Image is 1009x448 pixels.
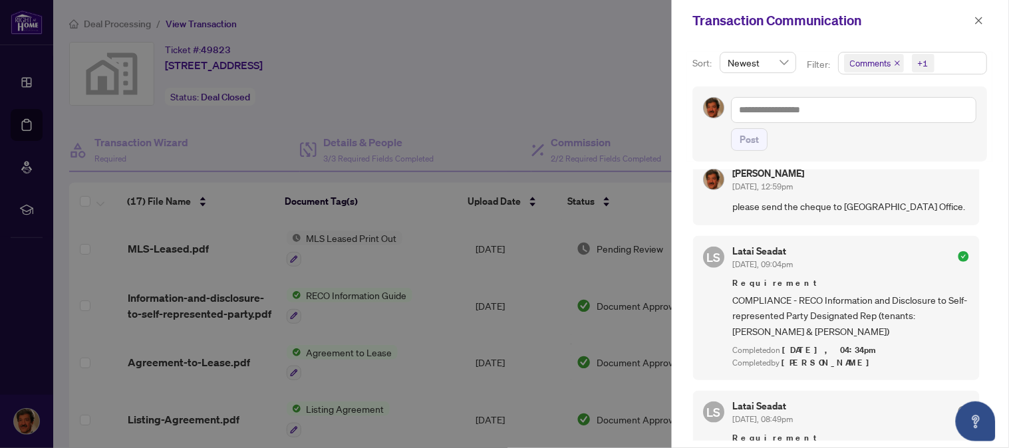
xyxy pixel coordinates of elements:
[845,54,905,72] span: Comments
[733,357,969,370] div: Completed by
[733,169,805,178] h5: [PERSON_NAME]
[958,406,969,417] span: check-circle
[782,357,877,368] span: [PERSON_NAME]
[919,56,929,70] div: +1
[693,11,970,31] div: Transaction Communication
[733,401,793,411] h5: Latai Seadat
[958,251,969,262] span: check-circle
[733,247,793,256] h5: Latai Seadat
[733,259,793,269] span: [DATE], 09:04pm
[733,344,969,357] div: Completed on
[733,199,969,214] span: please send the cheque to [GEOGRAPHIC_DATA] Office.
[708,248,722,267] span: LS
[956,401,996,441] button: Open asap
[733,414,793,424] span: [DATE], 08:49pm
[851,56,892,70] span: Comments
[733,277,969,290] span: Requirement
[732,128,768,151] button: Post
[693,56,715,70] p: Sort:
[728,53,789,72] span: Newest
[783,344,879,356] span: [DATE], 04:34pm
[704,169,724,189] img: Profile Icon
[733,431,969,445] span: Requirement
[895,60,901,66] span: close
[704,98,724,118] img: Profile Icon
[807,57,833,72] p: Filter:
[708,403,722,421] span: LS
[733,292,969,339] span: COMPLIANCE - RECO Information and Disclosure to Self-represented Party Designated Rep (tenants: [...
[733,181,793,191] span: [DATE], 12:59pm
[974,16,984,25] span: close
